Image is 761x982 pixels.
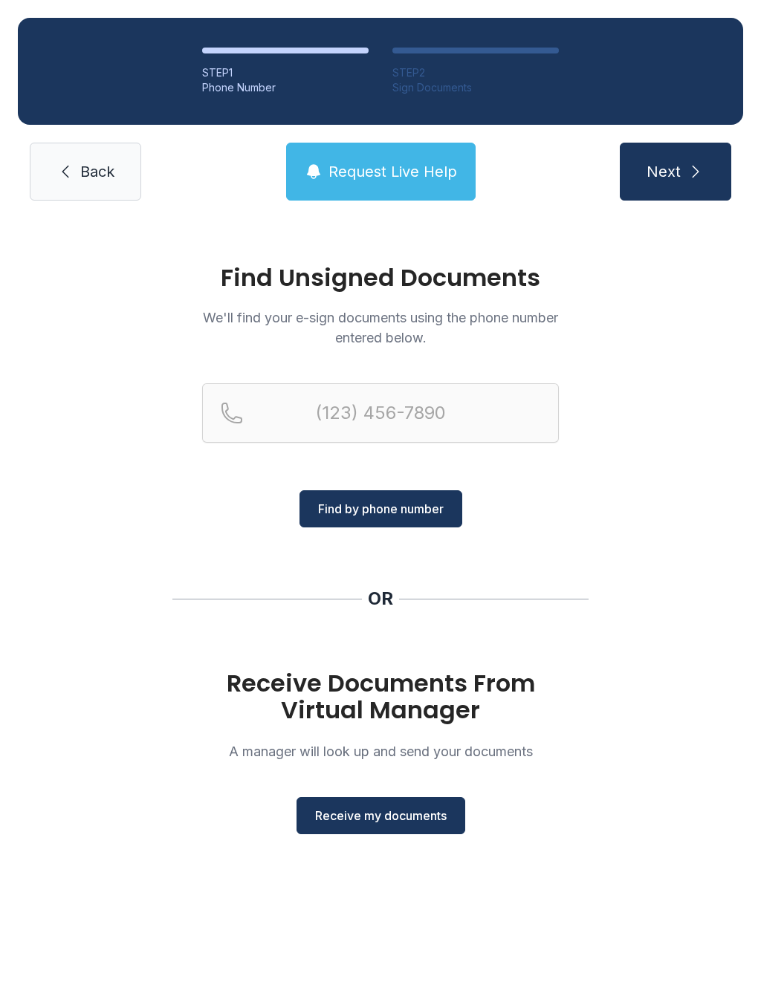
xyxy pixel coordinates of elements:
h1: Find Unsigned Documents [202,266,559,290]
span: Next [647,161,681,182]
h1: Receive Documents From Virtual Manager [202,670,559,724]
div: STEP 1 [202,65,369,80]
div: Phone Number [202,80,369,95]
div: Sign Documents [392,80,559,95]
span: Receive my documents [315,807,447,825]
p: A manager will look up and send your documents [202,741,559,761]
span: Find by phone number [318,500,444,518]
p: We'll find your e-sign documents using the phone number entered below. [202,308,559,348]
span: Request Live Help [328,161,457,182]
div: OR [368,587,393,611]
span: Back [80,161,114,182]
input: Reservation phone number [202,383,559,443]
div: STEP 2 [392,65,559,80]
